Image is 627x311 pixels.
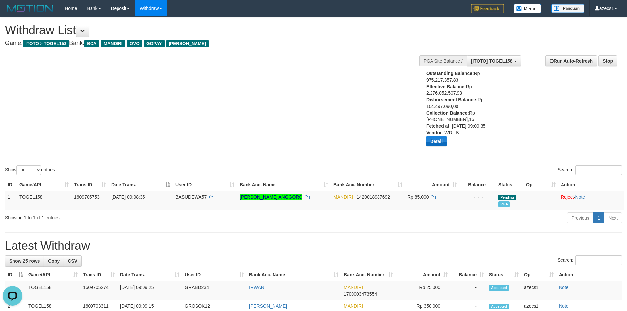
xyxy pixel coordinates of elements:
label: Search: [558,165,622,175]
h1: Latest Withdraw [5,239,622,252]
a: Show 25 rows [5,255,44,267]
div: Rp 975.217.357,83 Rp 2.276.052.507,93 Rp 104.497.090,00 Rp [PHONE_NUMBER],16 : [DATE] 09:09:35 : ... [426,70,508,151]
a: CSV [64,255,82,267]
b: Vendor [426,130,442,135]
a: Note [559,285,569,290]
th: Date Trans.: activate to sort column ascending [118,269,182,281]
a: IRWAN [249,285,264,290]
th: Game/API: activate to sort column ascending [17,179,71,191]
th: Bank Acc. Number: activate to sort column ascending [341,269,396,281]
td: Rp 25,000 [396,281,450,300]
span: Accepted [489,285,509,291]
b: Outstanding Balance: [426,71,474,76]
th: Balance [459,179,496,191]
th: Bank Acc. Number: activate to sort column ascending [331,179,405,191]
span: BASUDEWA57 [175,194,207,200]
a: [PERSON_NAME] ANGGORO [240,194,302,200]
b: Collection Balance: [426,110,469,116]
a: Note [559,303,569,309]
label: Show entries [5,165,55,175]
a: Run Auto-Refresh [545,55,597,66]
a: Note [575,194,585,200]
th: Bank Acc. Name: activate to sort column ascending [237,179,331,191]
button: [ITOTO] TOGEL158 [467,55,521,66]
th: Bank Acc. Name: activate to sort column ascending [247,269,341,281]
th: Game/API: activate to sort column ascending [26,269,80,281]
th: Status [496,179,523,191]
a: [PERSON_NAME] [249,303,287,309]
a: Previous [567,212,593,223]
button: Detail [426,136,447,146]
th: Action [558,179,624,191]
span: Accepted [489,304,509,309]
img: Feedback.jpg [471,4,504,13]
th: Status: activate to sort column ascending [486,269,521,281]
th: ID [5,179,17,191]
div: Showing 1 to 1 of 1 entries [5,212,256,221]
td: [DATE] 09:09:25 [118,281,182,300]
span: BCA [84,40,99,47]
b: Fetched at [426,123,449,129]
button: Open LiveChat chat widget [3,3,22,22]
th: Balance: activate to sort column ascending [450,269,486,281]
span: GOPAY [144,40,165,47]
span: Copy [48,258,60,264]
div: PGA Site Balance / [419,55,467,66]
span: Copy 1700003473554 to clipboard [344,291,377,297]
td: 1 [5,191,17,210]
span: MANDIRI [101,40,125,47]
th: Trans ID: activate to sort column ascending [71,179,109,191]
th: Amount: activate to sort column ascending [396,269,450,281]
input: Search: [575,255,622,265]
span: Pending [498,195,516,200]
span: MANDIRI [344,285,363,290]
a: 1 [593,212,604,223]
h1: Withdraw List [5,24,411,37]
td: GRAND234 [182,281,247,300]
span: 1609705753 [74,194,100,200]
td: TOGEL158 [17,191,71,210]
th: User ID: activate to sort column ascending [173,179,237,191]
span: MANDIRI [344,303,363,309]
td: 1609705274 [80,281,118,300]
img: Button%20Memo.svg [514,4,541,13]
img: panduan.png [551,4,584,13]
span: CSV [68,258,77,264]
span: [ITOTO] TOGEL158 [471,58,513,64]
span: PGA [498,201,510,207]
span: Copy 1420018987692 to clipboard [357,194,390,200]
th: Amount: activate to sort column ascending [405,179,459,191]
td: 1 [5,281,26,300]
a: Reject [561,194,574,200]
th: Date Trans.: activate to sort column descending [109,179,173,191]
select: Showentries [16,165,41,175]
th: Op: activate to sort column ascending [521,269,556,281]
span: Show 25 rows [9,258,40,264]
span: ITOTO > TOGEL158 [23,40,69,47]
td: azecs1 [521,281,556,300]
span: [DATE] 09:08:35 [111,194,145,200]
span: OVO [127,40,142,47]
a: Next [604,212,622,223]
input: Search: [575,165,622,175]
span: Rp 85.000 [407,194,429,200]
a: Stop [598,55,617,66]
th: User ID: activate to sort column ascending [182,269,247,281]
b: Disbursement Balance: [426,97,478,102]
th: Action [556,269,622,281]
div: - - - [462,194,493,200]
b: Effective Balance: [426,84,466,89]
td: - [450,281,486,300]
td: · [558,191,624,210]
span: MANDIRI [333,194,353,200]
th: Op: activate to sort column ascending [523,179,558,191]
th: ID: activate to sort column descending [5,269,26,281]
h4: Game: Bank: [5,40,411,47]
label: Search: [558,255,622,265]
img: MOTION_logo.png [5,3,55,13]
th: Trans ID: activate to sort column ascending [80,269,118,281]
span: [PERSON_NAME] [166,40,209,47]
td: TOGEL158 [26,281,80,300]
a: Copy [44,255,64,267]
